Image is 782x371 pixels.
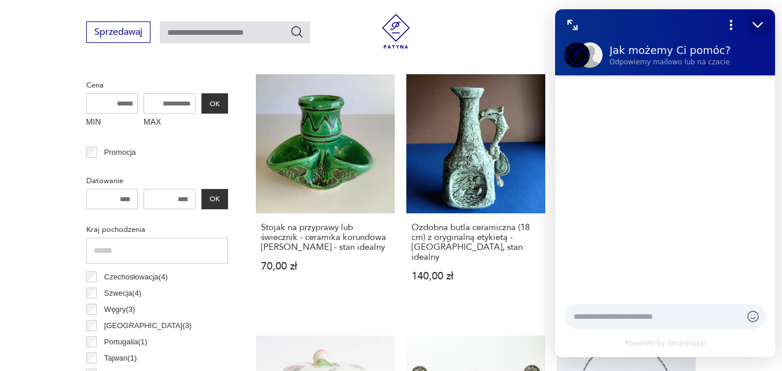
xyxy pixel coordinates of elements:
p: Datowanie [86,174,228,187]
p: Portugalia ( 1 ) [104,336,147,348]
p: [GEOGRAPHIC_DATA] ( 3 ) [104,319,192,332]
p: Kraj pochodzenia [86,223,228,236]
p: Węgry ( 3 ) [104,303,135,316]
label: MIN [86,114,138,132]
iframe: To enrich screen reader interactions, please activate Accessibility in Grammarly extension settings [555,9,775,357]
p: Promocja [104,146,136,159]
p: Szwecja ( 4 ) [104,287,141,300]
h3: Ozdobna butla ceramiczna (18 cm) z oryginalną etykietą - [GEOGRAPHIC_DATA], stan idealny [412,223,540,262]
img: Patyna - sklep z meblami i dekoracjami vintage [379,14,413,49]
p: 140,00 zł [412,271,540,281]
p: 70,00 zł [261,261,390,271]
a: Sprzedawaj [86,29,150,37]
a: Ozdobna butla ceramiczna (18 cm) z oryginalną etykietą - Włochy, stan idealnyOzdobna butla cerami... [406,74,545,317]
button: OK [201,189,228,209]
button: Sprzedawaj [86,21,150,43]
p: Cena [86,79,228,92]
button: Szukaj [290,25,304,39]
p: Tajwan ( 1 ) [104,352,137,365]
p: Czechosłowacja ( 4 ) [104,271,168,283]
a: Stojak na przyprawy lub świecznik - ceramika korundowa Janosa Józsy - stan idealnyStojak na przyp... [256,74,395,317]
label: MAX [144,114,196,132]
h3: Stojak na przyprawy lub świecznik - ceramika korundowa [PERSON_NAME] - stan idealny [261,223,390,252]
button: OK [201,93,228,114]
